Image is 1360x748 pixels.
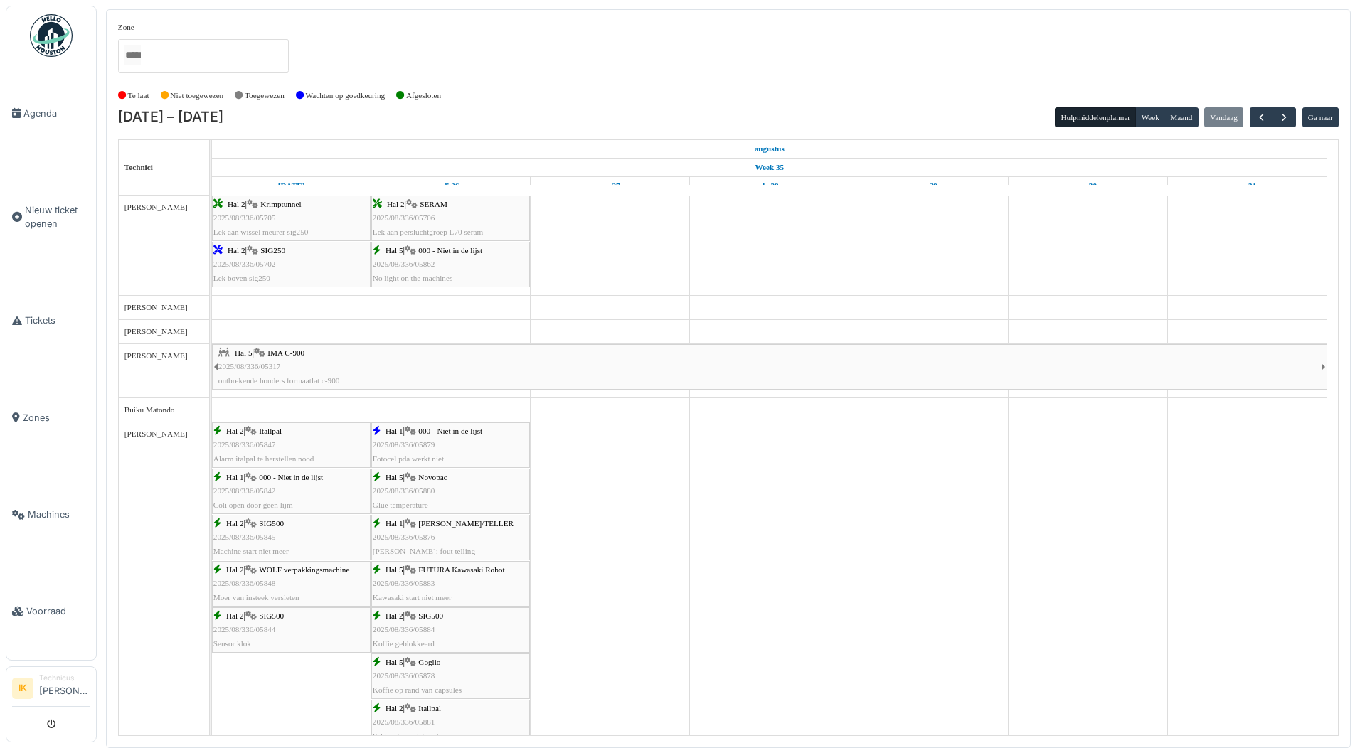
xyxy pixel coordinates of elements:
span: Lek aan wissel meurer sig250 [213,228,309,236]
button: Ga naar [1302,107,1339,127]
span: Itallpal [259,427,282,435]
span: 2025/08/336/05702 [213,260,276,268]
button: Vorige [1250,107,1273,128]
label: Afgesloten [406,90,441,102]
div: | [213,517,369,558]
div: | [373,656,528,697]
span: 2025/08/336/05879 [373,440,435,449]
span: Alarm italpal te herstellen nood [213,454,314,463]
label: Wachten op goedkeuring [306,90,386,102]
span: Hal 2 [228,246,245,255]
div: | [213,471,369,512]
span: SIG500 [259,519,284,528]
span: 2025/08/336/05876 [373,533,435,541]
a: 25 augustus 2025 [275,177,309,195]
div: | [373,471,528,512]
a: 27 augustus 2025 [597,177,624,195]
span: Hal 2 [386,611,403,620]
div: | [213,244,369,285]
span: Agenda [23,107,90,120]
a: 25 augustus 2025 [751,140,788,158]
span: Hal 1 [386,519,403,528]
div: Technicus [39,673,90,683]
span: Pakjes gaan niet in doos [373,732,450,740]
a: Week 35 [751,159,787,176]
span: 2025/08/336/05705 [213,213,276,222]
span: Buiku Matondo [124,405,175,414]
span: ontbrekende houders formaatlat c-900 [218,376,340,385]
span: Hal 5 [386,473,403,481]
span: FUTURA Kawasaki Robot [418,565,504,574]
span: 2025/08/336/05845 [213,533,276,541]
span: Lek boven sig250 [213,274,270,282]
input: Alles [124,45,141,65]
span: Hal 5 [386,246,403,255]
a: 31 augustus 2025 [1236,177,1260,195]
span: No light on the machines [373,274,452,282]
button: Vandaag [1204,107,1243,127]
label: Zone [118,21,134,33]
span: Tickets [25,314,90,327]
span: Hal 1 [386,427,403,435]
span: Hal 2 [226,611,244,620]
span: Hal 2 [226,427,244,435]
span: Hal 5 [386,565,403,574]
span: Hal 1 [226,473,244,481]
div: | [373,702,528,743]
span: Hal 2 [386,704,403,712]
a: Machines [6,466,96,563]
span: Glue temperature [373,501,428,509]
a: 29 augustus 2025 [917,177,941,195]
span: 000 - Niet in de lijst [418,246,482,255]
span: 2025/08/336/05881 [373,717,435,726]
span: WOLF verpakkingsmachine [259,565,349,574]
div: | [373,244,528,285]
span: 2025/08/336/05847 [213,440,276,449]
span: 2025/08/336/05844 [213,625,276,634]
div: | [213,424,369,466]
span: [PERSON_NAME] [124,429,188,438]
span: SERAM [420,200,447,208]
span: [PERSON_NAME]/TELLER [418,519,514,528]
label: Toegewezen [245,90,285,102]
a: IK Technicus[PERSON_NAME] [12,673,90,707]
label: Niet toegewezen [170,90,223,102]
span: Nieuw ticket openen [25,203,90,230]
span: 2025/08/336/05878 [373,671,435,680]
span: 000 - Niet in de lijst [418,427,482,435]
span: Coli open door geen lijm [213,501,293,509]
span: Hal 2 [226,519,244,528]
button: Volgende [1273,107,1296,128]
span: Novopac [418,473,447,481]
label: Te laat [128,90,149,102]
span: Itallpal [418,704,441,712]
span: 2025/08/336/05848 [213,579,276,587]
span: 2025/08/336/05883 [373,579,435,587]
div: | [218,346,1321,388]
a: Nieuw ticket openen [6,161,96,272]
span: Technici [124,163,153,171]
a: Zones [6,369,96,466]
span: 2025/08/336/05317 [218,362,281,370]
img: Badge_color-CXgf-gQk.svg [30,14,73,57]
li: IK [12,678,33,699]
span: IMA C-900 [267,348,304,357]
span: [PERSON_NAME] [124,327,188,336]
span: Machines [28,508,90,521]
button: Week [1135,107,1165,127]
button: Maand [1164,107,1199,127]
span: Hal 2 [387,200,405,208]
span: Machine start niet meer [213,547,289,555]
span: [PERSON_NAME] [124,203,188,211]
span: Fotocel pda werkt niet [373,454,444,463]
a: 28 augustus 2025 [757,177,782,195]
span: Koffie op rand van capsules [373,685,462,694]
a: Tickets [6,272,96,369]
span: Kawasaki start niet meer [373,593,452,602]
span: Sensor klok [213,639,251,648]
span: Goglio [418,658,440,666]
span: Koffie geblokkeerd [373,639,435,648]
span: SIG500 [259,611,284,620]
span: 2025/08/336/05842 [213,486,276,495]
a: Agenda [6,65,96,161]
